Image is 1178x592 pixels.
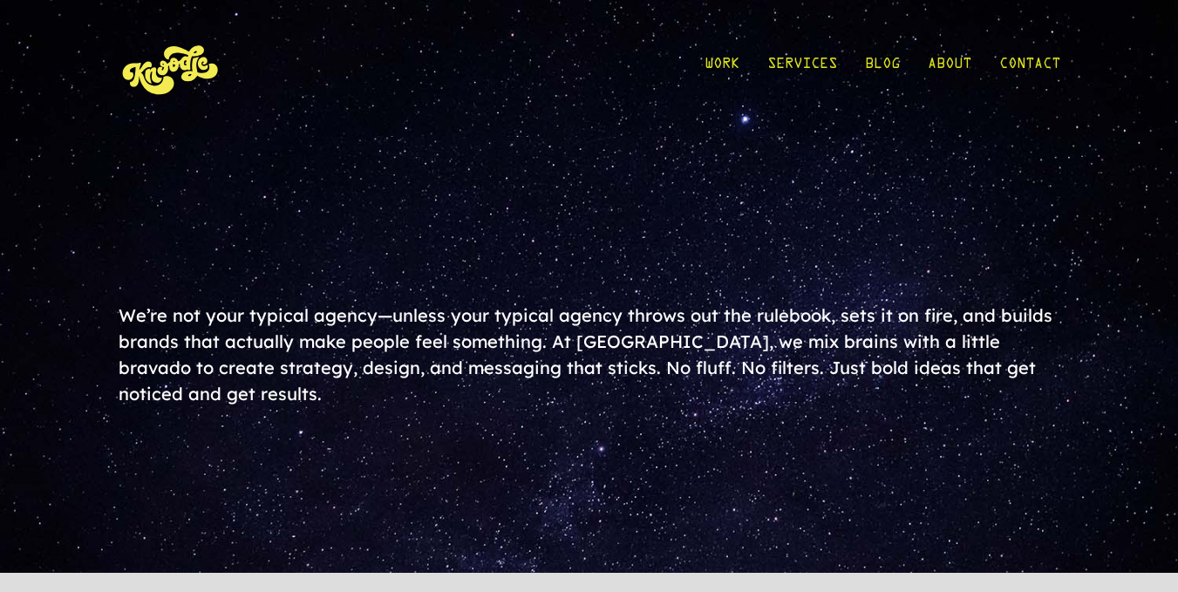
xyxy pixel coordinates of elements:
div: We’re not your typical agency—unless your typical agency throws out the rulebook, sets it on fire... [119,303,1060,407]
a: Services [767,28,837,109]
a: About [928,28,971,109]
a: Blog [865,28,900,109]
img: KnoLogo(yellow) [119,28,223,109]
a: Work [705,28,739,109]
a: Contact [999,28,1060,109]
